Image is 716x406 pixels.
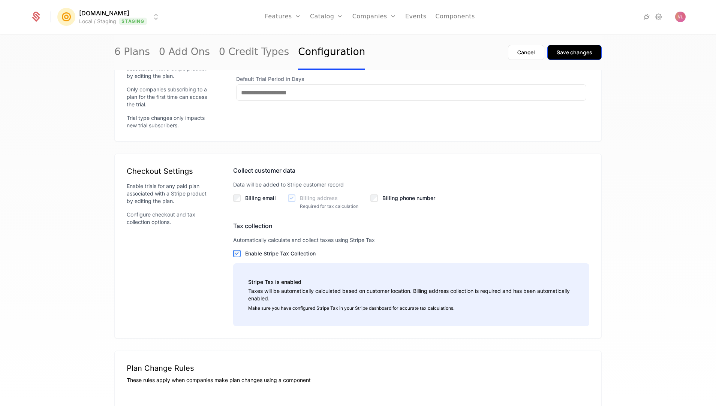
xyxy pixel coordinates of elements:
[127,376,589,384] div: These rules apply when companies make plan changes using a component
[547,45,602,60] button: Save changes
[127,211,209,226] div: Configure checkout and tax collection options.
[382,194,435,202] label: Billing phone number
[114,35,150,70] a: 6 Plans
[300,203,358,209] div: Required for tax calculation
[233,181,589,188] div: Data will be added to Stripe customer record
[119,18,147,25] span: Staging
[248,305,574,311] p: Make sure you have configured Stripe Tax in your Stripe dashboard for accurate tax calculations.
[79,9,129,18] span: [DOMAIN_NAME]
[233,236,589,244] div: Automatically calculate and collect taxes using Stripe Tax
[508,45,544,60] button: Cancel
[127,114,209,129] div: Trial type changes only impacts new trial subscribers.
[127,182,209,205] div: Enable trials for any paid plan associated with a Stripe product by editing the plan.
[159,35,210,70] a: 0 Add Ons
[248,278,574,286] p: Stripe Tax is enabled
[675,12,686,22] button: Open user button
[654,12,663,21] a: Settings
[79,18,116,25] div: Local / Staging
[233,221,589,230] div: Tax collection
[127,86,209,108] div: Only companies subscribing to a plan for the first time can access the trial.
[233,166,589,175] div: Collect customer data
[642,12,651,21] a: Integrations
[127,363,589,373] div: Plan Change Rules
[236,75,586,83] label: Default Trial Period in Days
[57,8,75,26] img: Mention.click
[300,194,358,202] label: Billing address
[219,35,289,70] a: 0 Credit Types
[245,194,276,202] label: Billing email
[248,287,574,302] p: Taxes will be automatically calculated based on customer location. Billing address collection is ...
[675,12,686,22] img: Vlad Len
[245,250,589,257] label: Enable Stripe Tax Collection
[298,35,365,70] a: Configuration
[557,49,592,56] div: Save changes
[517,49,535,56] div: Cancel
[127,166,209,176] div: Checkout Settings
[60,9,160,25] button: Select environment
